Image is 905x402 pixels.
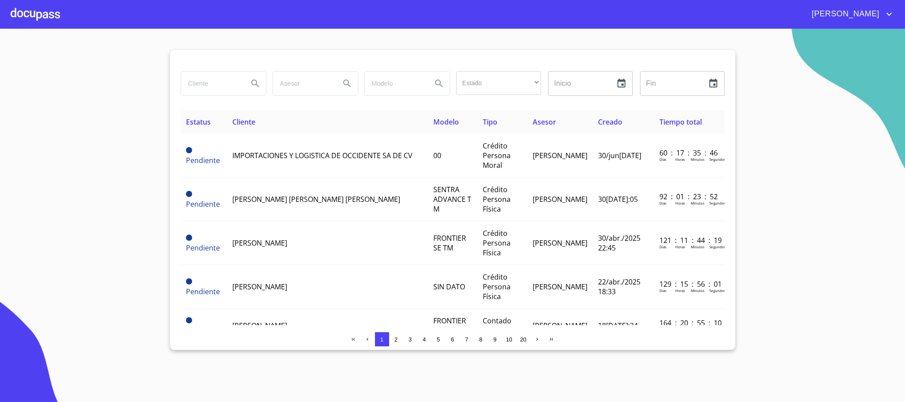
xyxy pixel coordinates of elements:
[232,282,287,292] span: [PERSON_NAME]
[709,244,726,249] p: Segundos
[675,157,685,162] p: Horas
[659,117,702,127] span: Tiempo total
[533,151,587,160] span: [PERSON_NAME]
[483,228,511,258] span: Crédito Persona Física
[394,336,398,343] span: 2
[502,332,516,346] button: 10
[380,336,383,343] span: 1
[433,233,466,253] span: FRONTIER SE TM
[709,201,726,205] p: Segundos
[446,332,460,346] button: 6
[598,151,641,160] span: 30/jun[DATE]
[709,157,726,162] p: Segundos
[232,194,400,204] span: [PERSON_NAME] [PERSON_NAME] [PERSON_NAME]
[186,278,192,284] span: Pendiente
[433,117,459,127] span: Modelo
[186,199,220,209] span: Pendiente
[598,321,638,330] span: 18[DATE]:34
[186,117,211,127] span: Estatus
[483,185,511,214] span: Crédito Persona Física
[659,235,719,245] p: 121 : 11 : 44 : 19
[659,279,719,289] p: 129 : 15 : 56 : 01
[433,151,441,160] span: 00
[186,191,192,197] span: Pendiente
[598,194,638,204] span: 30[DATE]:05
[659,244,666,249] p: Dias
[659,318,719,328] p: 164 : 20 : 55 : 10
[488,332,502,346] button: 9
[232,151,413,160] span: IMPORTACIONES Y LOGISTICA DE OCCIDENTE SA DE CV
[675,201,685,205] p: Horas
[273,72,333,95] input: search
[493,336,496,343] span: 9
[533,321,587,330] span: [PERSON_NAME]
[186,317,192,323] span: Pendiente
[659,192,719,201] p: 92 : 01 : 23 : 52
[691,201,704,205] p: Minutos
[186,235,192,241] span: Pendiente
[675,288,685,293] p: Horas
[506,336,512,343] span: 10
[516,332,530,346] button: 20
[337,73,358,94] button: Search
[456,71,541,95] div: ​
[533,194,587,204] span: [PERSON_NAME]
[375,332,389,346] button: 1
[403,332,417,346] button: 3
[533,117,556,127] span: Asesor
[433,282,465,292] span: SIN DATO
[474,332,488,346] button: 8
[186,287,220,296] span: Pendiente
[186,155,220,165] span: Pendiente
[465,336,468,343] span: 7
[186,147,192,153] span: Pendiente
[433,185,471,214] span: SENTRA ADVANCE T M
[483,316,511,335] span: Contado PFAE
[659,157,666,162] p: Dias
[598,117,622,127] span: Creado
[598,277,640,296] span: 22/abr./2025 18:33
[186,243,220,253] span: Pendiente
[417,332,432,346] button: 4
[675,244,685,249] p: Horas
[433,316,466,335] span: FRONTIER LE TA
[691,288,704,293] p: Minutos
[479,336,482,343] span: 8
[659,288,666,293] p: Dias
[232,117,255,127] span: Cliente
[181,72,241,95] input: search
[437,336,440,343] span: 5
[483,117,497,127] span: Tipo
[659,148,719,158] p: 60 : 17 : 35 : 46
[483,272,511,301] span: Crédito Persona Física
[805,7,894,21] button: account of current user
[533,238,587,248] span: [PERSON_NAME]
[805,7,884,21] span: [PERSON_NAME]
[659,201,666,205] p: Dias
[365,72,425,95] input: search
[232,321,287,330] span: [PERSON_NAME]
[432,332,446,346] button: 5
[460,332,474,346] button: 7
[533,282,587,292] span: [PERSON_NAME]
[598,233,640,253] span: 30/abr./2025 22:45
[232,238,287,248] span: [PERSON_NAME]
[389,332,403,346] button: 2
[245,73,266,94] button: Search
[691,157,704,162] p: Minutos
[483,141,511,170] span: Crédito Persona Moral
[428,73,450,94] button: Search
[520,336,526,343] span: 20
[409,336,412,343] span: 3
[709,288,726,293] p: Segundos
[423,336,426,343] span: 4
[691,244,704,249] p: Minutos
[451,336,454,343] span: 6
